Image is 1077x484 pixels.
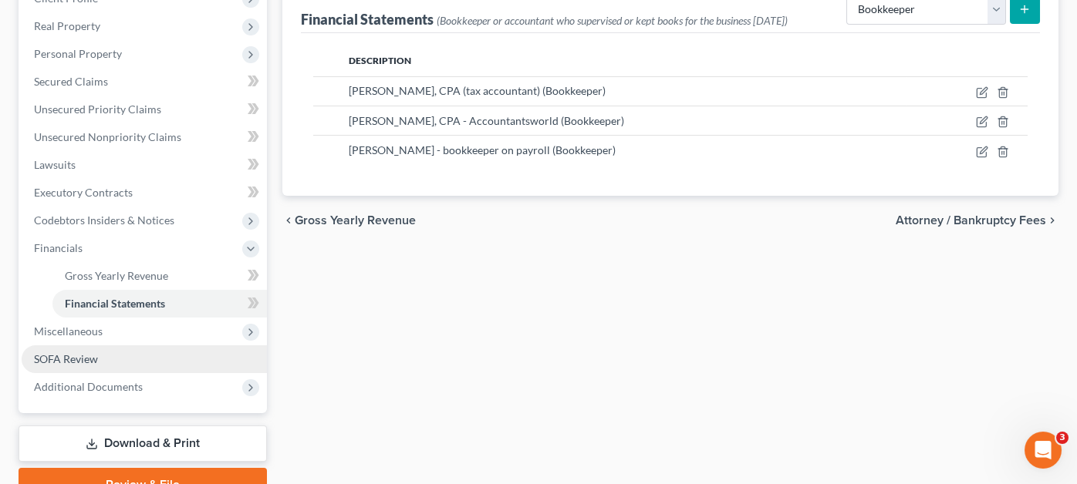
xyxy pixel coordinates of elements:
span: [PERSON_NAME], CPA - Accountantsworld (Bookkeeper) [349,114,624,127]
span: Personal Property [34,47,122,60]
a: Unsecured Priority Claims [22,96,267,123]
span: Executory Contracts [34,186,133,199]
span: Financials [34,241,83,254]
a: Gross Yearly Revenue [52,262,267,290]
span: Gross Yearly Revenue [65,269,168,282]
a: Financial Statements [52,290,267,318]
a: SOFA Review [22,345,267,373]
span: Miscellaneous [34,324,103,338]
span: Lawsuits [34,158,76,171]
a: Executory Contracts [22,179,267,207]
span: Description [349,55,411,66]
a: Lawsuits [22,151,267,179]
i: chevron_left [282,214,295,227]
span: [PERSON_NAME] - bookkeeper on payroll (Bookkeeper) [349,143,616,156]
span: Unsecured Priority Claims [34,103,161,116]
iframe: Intercom live chat [1025,432,1062,469]
span: Financial Statements [65,297,165,310]
span: (Bookkeeper or accountant who supervised or kept books for the business [DATE]) [437,14,788,27]
div: Financial Statements [301,10,788,29]
button: Attorney / Bankruptcy Fees chevron_right [896,214,1058,227]
span: Secured Claims [34,75,108,88]
span: [PERSON_NAME], CPA (tax accountant) (Bookkeeper) [349,84,606,97]
a: Secured Claims [22,68,267,96]
span: Attorney / Bankruptcy Fees [896,214,1046,227]
span: Gross Yearly Revenue [295,214,416,227]
span: Real Property [34,19,100,32]
i: chevron_right [1046,214,1058,227]
span: Additional Documents [34,380,143,393]
a: Unsecured Nonpriority Claims [22,123,267,151]
button: chevron_left Gross Yearly Revenue [282,214,416,227]
span: Codebtors Insiders & Notices [34,213,174,227]
span: Unsecured Nonpriority Claims [34,130,181,143]
span: SOFA Review [34,352,98,365]
span: 3 [1056,432,1069,444]
a: Download & Print [19,425,267,462]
